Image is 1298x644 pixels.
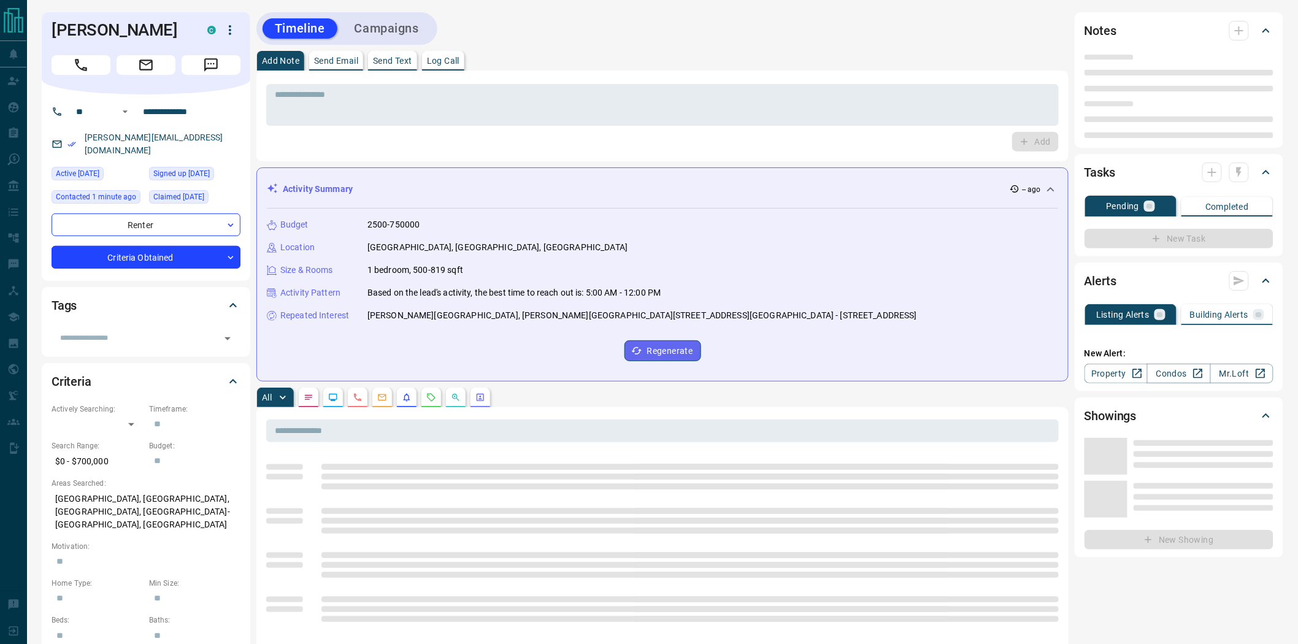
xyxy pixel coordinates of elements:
svg: Listing Alerts [402,393,412,402]
p: Location [280,241,315,254]
p: Budget: [149,440,240,451]
svg: Calls [353,393,363,402]
p: [GEOGRAPHIC_DATA], [GEOGRAPHIC_DATA], [GEOGRAPHIC_DATA] [367,241,628,254]
span: Email [117,55,175,75]
span: Call [52,55,110,75]
h2: Notes [1085,21,1116,40]
p: New Alert: [1085,347,1273,360]
p: Listing Alerts [1096,310,1150,319]
a: Condos [1147,364,1210,383]
span: Signed up [DATE] [153,167,210,180]
p: Search Range: [52,440,143,451]
p: 2500-750000 [367,218,420,231]
button: Regenerate [624,340,701,361]
h2: Alerts [1085,271,1116,291]
p: -- ago [1022,184,1041,195]
p: [GEOGRAPHIC_DATA], [GEOGRAPHIC_DATA], [GEOGRAPHIC_DATA], [GEOGRAPHIC_DATA]-[GEOGRAPHIC_DATA], [GE... [52,489,240,535]
p: Pending [1107,202,1140,210]
p: Min Size: [149,578,240,589]
div: Showings [1085,401,1273,431]
p: Areas Searched: [52,478,240,489]
span: Claimed [DATE] [153,191,204,203]
h2: Tasks [1085,163,1115,182]
p: $0 - $700,000 [52,451,143,472]
svg: Opportunities [451,393,461,402]
p: Home Type: [52,578,143,589]
div: condos.ca [207,26,216,34]
svg: Lead Browsing Activity [328,393,338,402]
button: Open [118,104,132,119]
div: Sat Aug 16 2025 [52,190,143,207]
p: Activity Summary [283,183,353,196]
svg: Notes [304,393,313,402]
span: Contacted 1 minute ago [56,191,136,203]
h2: Showings [1085,406,1137,426]
p: Based on the lead's activity, the best time to reach out is: 5:00 AM - 12:00 PM [367,286,661,299]
a: Mr.Loft [1210,364,1273,383]
p: Beds: [52,615,143,626]
span: Active [DATE] [56,167,99,180]
div: Tue Mar 22 2022 [149,190,240,207]
div: Wed Feb 08 2017 [149,167,240,184]
h2: Criteria [52,372,91,391]
div: Activity Summary-- ago [267,178,1058,201]
p: Actively Searching: [52,404,143,415]
button: Open [219,330,236,347]
h2: Tags [52,296,77,315]
h1: [PERSON_NAME] [52,20,189,40]
p: 1 bedroom, 500-819 sqft [367,264,463,277]
div: Criteria Obtained [52,246,240,269]
span: Message [182,55,240,75]
svg: Email Verified [67,140,76,148]
p: All [262,393,272,402]
p: Building Alerts [1190,310,1248,319]
button: Timeline [263,18,337,39]
p: [PERSON_NAME][GEOGRAPHIC_DATA], [PERSON_NAME][GEOGRAPHIC_DATA][STREET_ADDRESS][GEOGRAPHIC_DATA] -... [367,309,917,322]
div: Wed Aug 13 2025 [52,167,143,184]
p: Activity Pattern [280,286,340,299]
button: Campaigns [342,18,431,39]
div: Criteria [52,367,240,396]
p: Timeframe: [149,404,240,415]
a: [PERSON_NAME][EMAIL_ADDRESS][DOMAIN_NAME] [85,132,223,155]
p: Send Text [373,56,412,65]
div: Tags [52,291,240,320]
svg: Agent Actions [475,393,485,402]
p: Send Email [314,56,358,65]
div: Notes [1085,16,1273,45]
p: Budget [280,218,309,231]
p: Log Call [427,56,459,65]
p: Completed [1205,202,1249,211]
p: Motivation: [52,541,240,552]
div: Tasks [1085,158,1273,187]
svg: Emails [377,393,387,402]
a: Property [1085,364,1148,383]
p: Add Note [262,56,299,65]
div: Renter [52,213,240,236]
svg: Requests [426,393,436,402]
p: Baths: [149,615,240,626]
p: Repeated Interest [280,309,349,322]
p: Size & Rooms [280,264,333,277]
div: Alerts [1085,266,1273,296]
